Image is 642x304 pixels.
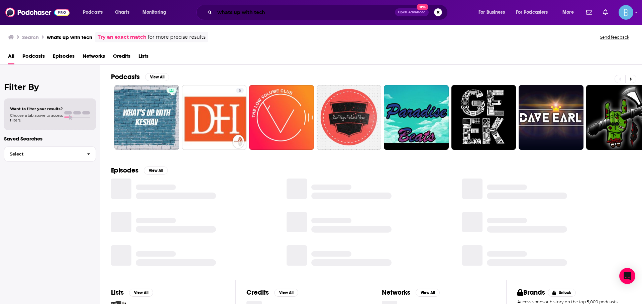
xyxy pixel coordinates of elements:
[416,289,440,297] button: View All
[148,33,206,41] span: for more precise results
[111,166,168,175] a: EpisodesView All
[215,7,395,18] input: Search podcasts, credits, & more...
[83,51,105,64] a: Networks
[398,11,426,14] span: Open Advanced
[246,288,269,297] h2: Credits
[22,34,39,40] h3: Search
[53,51,75,64] a: Episodes
[111,7,133,18] a: Charts
[619,5,633,20] span: Logged in as BLASTmedia
[512,7,558,18] button: open menu
[558,7,582,18] button: open menu
[111,166,138,175] h2: Episodes
[10,113,63,122] span: Choose a tab above to access filters.
[417,4,429,10] span: New
[111,288,153,297] a: ListsView All
[111,73,169,81] a: PodcastsView All
[583,7,595,18] a: Show notifications dropdown
[4,82,96,92] h2: Filter By
[236,88,244,93] a: 5
[115,8,129,17] span: Charts
[78,7,111,18] button: open menu
[474,7,513,18] button: open menu
[598,34,631,40] button: Send feedback
[239,87,241,94] span: 5
[145,73,169,81] button: View All
[4,135,96,142] p: Saved Searches
[144,167,168,175] button: View All
[619,5,633,20] img: User Profile
[138,7,175,18] button: open menu
[203,5,454,20] div: Search podcasts, credits, & more...
[619,268,635,284] div: Open Intercom Messenger
[98,33,146,41] a: Try an exact match
[478,8,505,17] span: For Business
[111,288,124,297] h2: Lists
[138,51,148,64] a: Lists
[562,8,574,17] span: More
[10,106,63,111] span: Want to filter your results?
[274,289,298,297] button: View All
[8,51,14,64] a: All
[600,7,611,18] a: Show notifications dropdown
[4,146,96,162] button: Select
[619,5,633,20] button: Show profile menu
[5,6,70,19] img: Podchaser - Follow, Share and Rate Podcasts
[516,8,548,17] span: For Podcasters
[22,51,45,64] a: Podcasts
[548,289,576,297] button: Unlock
[382,288,410,297] h2: Networks
[395,8,429,16] button: Open AdvancedNew
[111,73,140,81] h2: Podcasts
[246,288,298,297] a: CreditsView All
[142,8,166,17] span: Monitoring
[47,34,92,40] h3: whats up with tech
[113,51,130,64] a: Credits
[83,8,103,17] span: Podcasts
[129,289,153,297] button: View All
[182,85,247,150] a: 5
[4,152,82,156] span: Select
[382,288,440,297] a: NetworksView All
[517,288,545,297] h2: Brands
